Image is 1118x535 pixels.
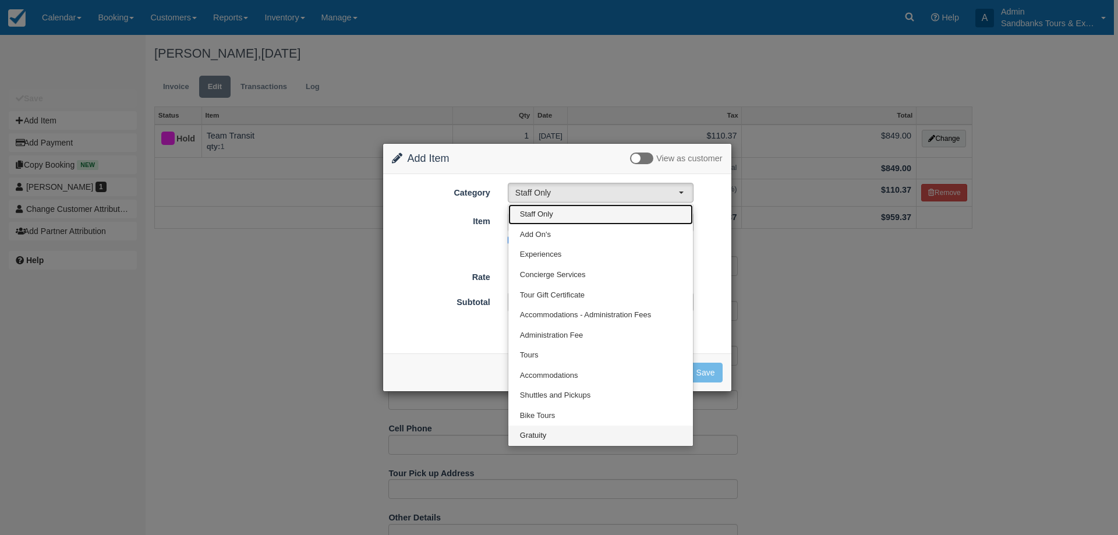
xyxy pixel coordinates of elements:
[520,209,553,220] span: Staff Only
[408,153,450,164] span: Add Item
[383,292,499,309] label: Subtotal
[520,330,583,341] span: Administration Fee
[520,410,555,421] span: Bike Tours
[689,363,723,382] button: Save
[520,390,590,401] span: Shuttles and Pickups
[520,229,551,240] span: Add On's
[515,187,678,199] span: Staff Only
[520,310,651,321] span: Accommodations - Administration Fees
[508,183,694,203] button: Staff Only
[383,183,499,199] label: Category
[520,430,547,441] span: Gratuity
[520,249,562,260] span: Experiences
[383,267,499,284] label: Rate
[656,154,722,164] span: View as customer
[520,370,578,381] span: Accommodations
[520,270,586,281] span: Concierge Services
[520,290,585,301] span: Tour Gift Certificate
[520,350,539,361] span: Tours
[383,211,499,228] label: Item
